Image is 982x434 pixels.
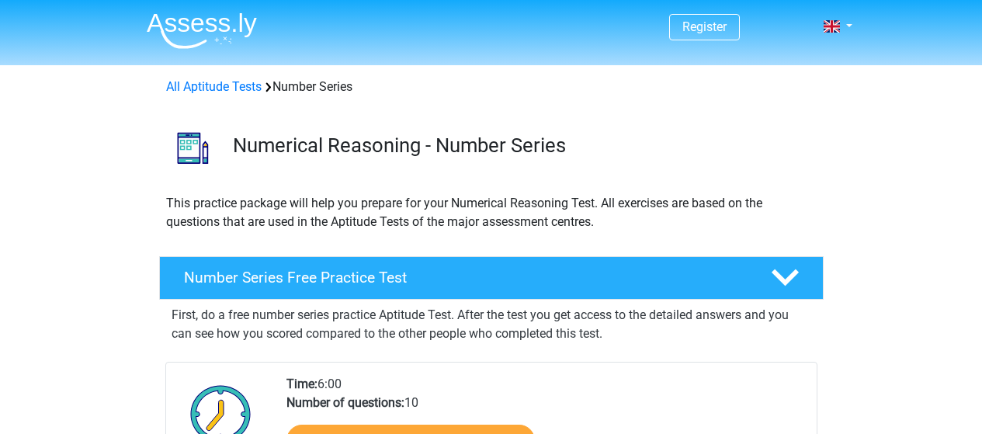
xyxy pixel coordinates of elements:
b: Time: [286,377,318,391]
div: Number Series [160,78,823,96]
img: Assessly [147,12,257,49]
p: First, do a free number series practice Aptitude Test. After the test you get access to the detai... [172,306,811,343]
a: All Aptitude Tests [166,79,262,94]
a: Register [682,19,727,34]
img: number series [160,115,226,181]
a: Number Series Free Practice Test [153,256,830,300]
h4: Number Series Free Practice Test [184,269,746,286]
h3: Numerical Reasoning - Number Series [233,134,811,158]
p: This practice package will help you prepare for your Numerical Reasoning Test. All exercises are ... [166,194,817,231]
b: Number of questions: [286,395,404,410]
